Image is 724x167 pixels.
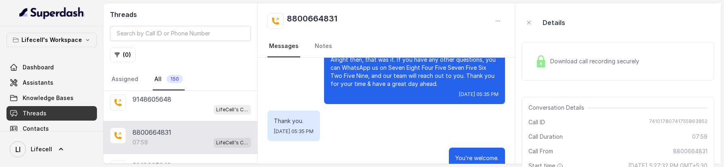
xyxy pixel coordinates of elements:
[133,138,148,146] p: 07:59
[274,117,314,125] p: Thank you.
[528,104,587,112] span: Conversation Details
[216,139,248,147] p: LifeCell's Call Assistant
[692,133,707,141] span: 07:59
[110,48,136,62] button: (0)
[6,60,97,75] a: Dashboard
[673,147,707,155] span: 8800664831
[649,118,707,126] span: 74101780741755863852
[133,94,171,104] p: 9148605648
[267,35,505,57] nav: Tabs
[528,147,553,155] span: Call From
[543,18,565,27] p: Details
[23,109,46,117] span: Threads
[6,33,97,47] button: Lifecell's Workspace
[19,6,84,19] img: light.svg
[23,94,74,102] span: Knowledge Bases
[287,13,337,29] h2: 8800664831
[459,91,499,98] span: [DATE] 05:35 PM
[6,121,97,136] a: Contacts
[6,75,97,90] a: Assistants
[15,145,21,154] text: LI
[528,118,545,126] span: Call ID
[31,145,52,153] span: Lifecell
[550,57,642,65] span: Download call recording securely
[6,91,97,105] a: Knowledge Bases
[535,55,547,67] img: Lock Icon
[6,138,97,161] a: Lifecell
[23,63,54,71] span: Dashboard
[528,133,563,141] span: Call Duration
[153,69,185,90] a: All150
[110,10,251,19] h2: Threads
[216,106,248,114] p: LifeCell's Call Assistant
[330,56,499,88] p: Alright then, that was it. If you have any other questions, you can WhatsApp us on Seven Eight Fo...
[21,35,82,45] p: Lifecell's Workspace
[455,154,499,162] p: You’re welcome.
[110,69,140,90] a: Assigned
[267,35,300,57] a: Messages
[23,125,49,133] span: Contacts
[274,128,314,135] span: [DATE] 05:35 PM
[110,26,251,41] input: Search by Call ID or Phone Number
[110,69,251,90] nav: Tabs
[133,127,171,137] p: 8800664831
[313,35,334,57] a: Notes
[23,79,53,87] span: Assistants
[6,106,97,121] a: Threads
[166,75,183,83] span: 150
